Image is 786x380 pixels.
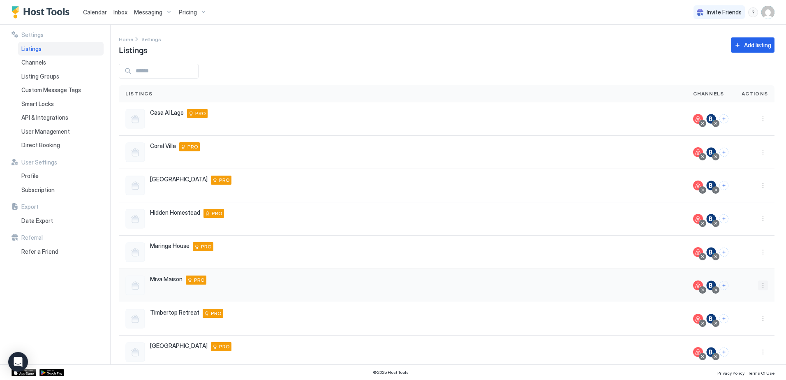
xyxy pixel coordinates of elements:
[119,35,133,43] div: Breadcrumb
[125,90,153,97] span: Listings
[758,247,768,257] div: menu
[18,56,104,70] a: Channels
[119,36,133,42] span: Home
[21,73,59,80] span: Listing Groups
[758,181,768,190] button: More options
[150,142,176,150] span: Coral Villa
[717,371,744,375] span: Privacy Policy
[219,176,230,184] span: PRO
[719,148,728,157] button: Connect channels
[758,280,768,290] div: menu
[141,35,161,43] div: Breadcrumb
[21,217,53,225] span: Data Export
[717,368,744,377] a: Privacy Policy
[119,35,133,43] a: Home
[21,31,44,39] span: Settings
[758,347,768,357] button: More options
[8,352,28,372] div: Open Intercom Messenger
[21,159,57,166] span: User Settings
[21,141,60,149] span: Direct Booking
[707,9,742,16] span: Invite Friends
[141,36,161,42] span: Settings
[21,59,46,66] span: Channels
[758,314,768,324] button: More options
[113,9,127,16] span: Inbox
[187,143,198,151] span: PRO
[179,9,197,16] span: Pricing
[719,248,728,257] button: Connect channels
[758,214,768,224] div: menu
[758,214,768,224] button: More options
[150,342,208,350] span: [GEOGRAPHIC_DATA]
[150,209,200,216] span: Hidden Homestead
[719,181,728,190] button: Connect channels
[12,369,36,376] a: App Store
[758,147,768,157] button: More options
[212,210,222,217] span: PRO
[141,35,161,43] a: Settings
[373,370,409,375] span: © 2025 Host Tools
[18,125,104,139] a: User Management
[748,7,758,17] div: menu
[719,348,728,357] button: Connect channels
[150,309,199,316] span: Timbertop Retreat
[18,169,104,183] a: Profile
[83,9,107,16] span: Calendar
[21,203,39,211] span: Export
[211,310,222,317] span: PRO
[150,176,208,183] span: [GEOGRAPHIC_DATA]
[18,97,104,111] a: Smart Locks
[21,45,42,53] span: Listings
[719,114,728,123] button: Connect channels
[18,245,104,259] a: Refer a Friend
[195,110,206,117] span: PRO
[18,111,104,125] a: API & Integrations
[132,64,198,78] input: Input Field
[150,242,190,250] span: Maringa House
[113,8,127,16] a: Inbox
[21,86,81,94] span: Custom Message Tags
[39,369,64,376] a: Google Play Store
[12,6,73,19] a: Host Tools Logo
[18,138,104,152] a: Direct Booking
[21,114,68,121] span: API & Integrations
[134,9,162,16] span: Messaging
[21,248,58,255] span: Refer a Friend
[758,347,768,357] div: menu
[21,234,43,241] span: Referral
[18,42,104,56] a: Listings
[758,314,768,324] div: menu
[761,6,774,19] div: User profile
[719,281,728,290] button: Connect channels
[21,128,70,135] span: User Management
[758,247,768,257] button: More options
[119,43,148,56] span: Listings
[719,314,728,323] button: Connect channels
[758,280,768,290] button: More options
[18,183,104,197] a: Subscription
[201,243,212,250] span: PRO
[150,109,184,116] span: Casa Al Lago
[219,343,230,350] span: PRO
[758,114,768,124] button: More options
[18,83,104,97] a: Custom Message Tags
[21,172,39,180] span: Profile
[693,90,724,97] span: Channels
[150,276,183,283] span: Miva Maison
[731,37,774,53] button: Add listing
[18,214,104,228] a: Data Export
[21,186,55,194] span: Subscription
[758,114,768,124] div: menu
[83,8,107,16] a: Calendar
[719,214,728,223] button: Connect channels
[758,147,768,157] div: menu
[18,70,104,83] a: Listing Groups
[744,41,771,49] div: Add listing
[748,371,774,375] span: Terms Of Use
[21,100,54,108] span: Smart Locks
[194,276,205,284] span: PRO
[742,90,768,97] span: Actions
